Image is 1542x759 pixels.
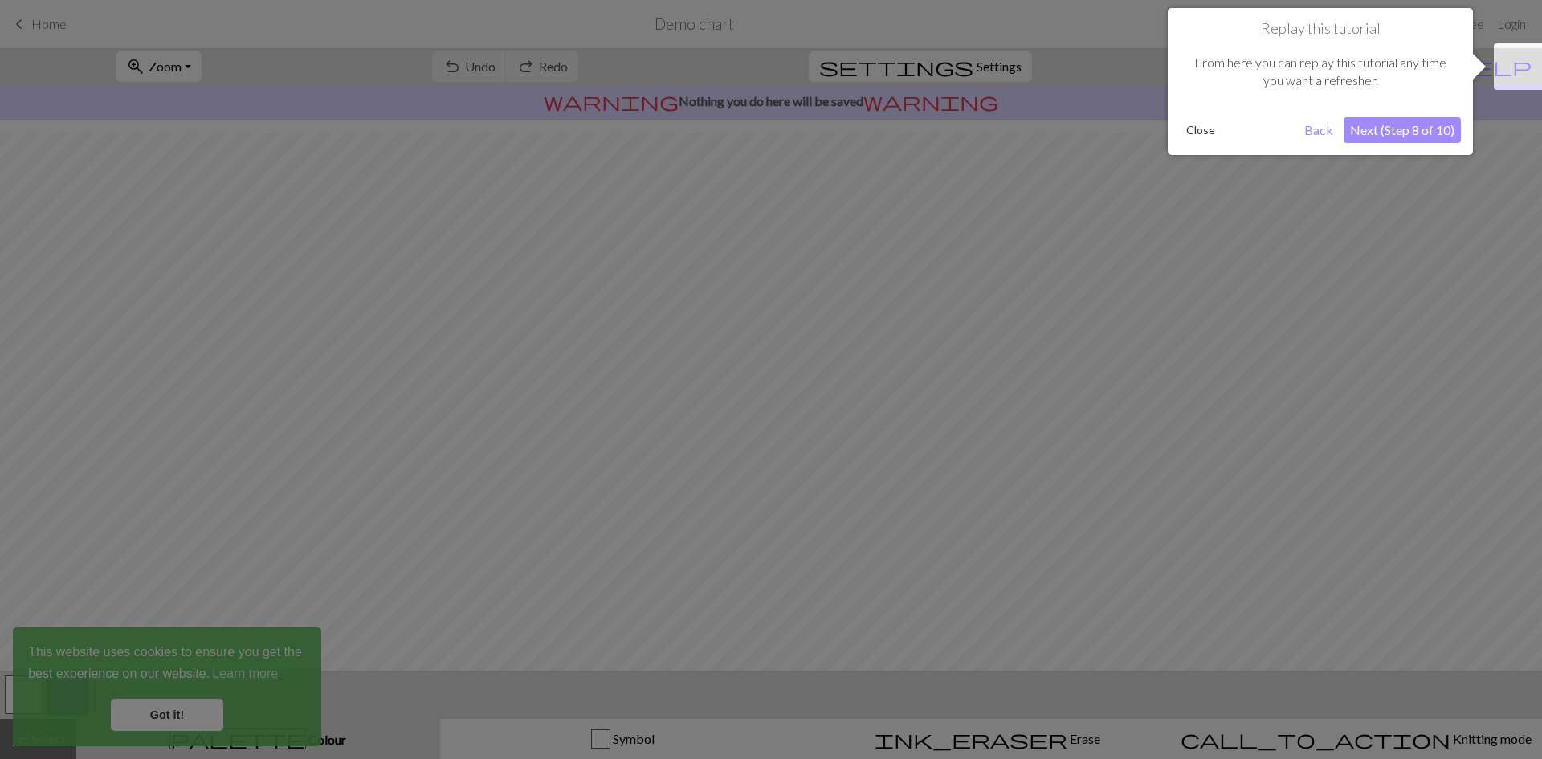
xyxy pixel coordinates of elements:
[1168,8,1473,155] div: Replay this tutorial
[1180,118,1222,142] button: Close
[1344,117,1461,143] button: Next (Step 8 of 10)
[1298,117,1340,143] button: Back
[1180,38,1461,106] div: From here you can replay this tutorial any time you want a refresher.
[1180,20,1461,38] h1: Replay this tutorial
